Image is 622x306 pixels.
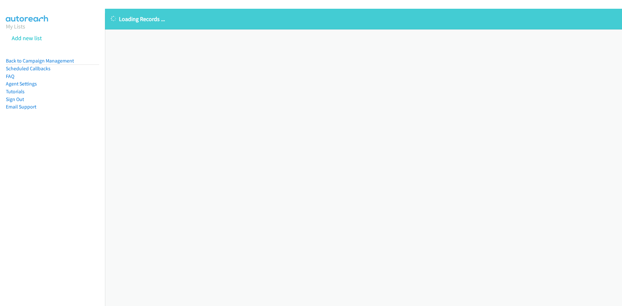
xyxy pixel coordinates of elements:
a: Back to Campaign Management [6,58,74,64]
a: My Lists [6,23,25,30]
a: Email Support [6,104,36,110]
a: Agent Settings [6,81,37,87]
a: Scheduled Callbacks [6,65,51,72]
a: Tutorials [6,88,25,95]
a: FAQ [6,73,14,79]
a: Sign Out [6,96,24,102]
a: Add new list [12,34,42,42]
p: Loading Records ... [111,15,616,23]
